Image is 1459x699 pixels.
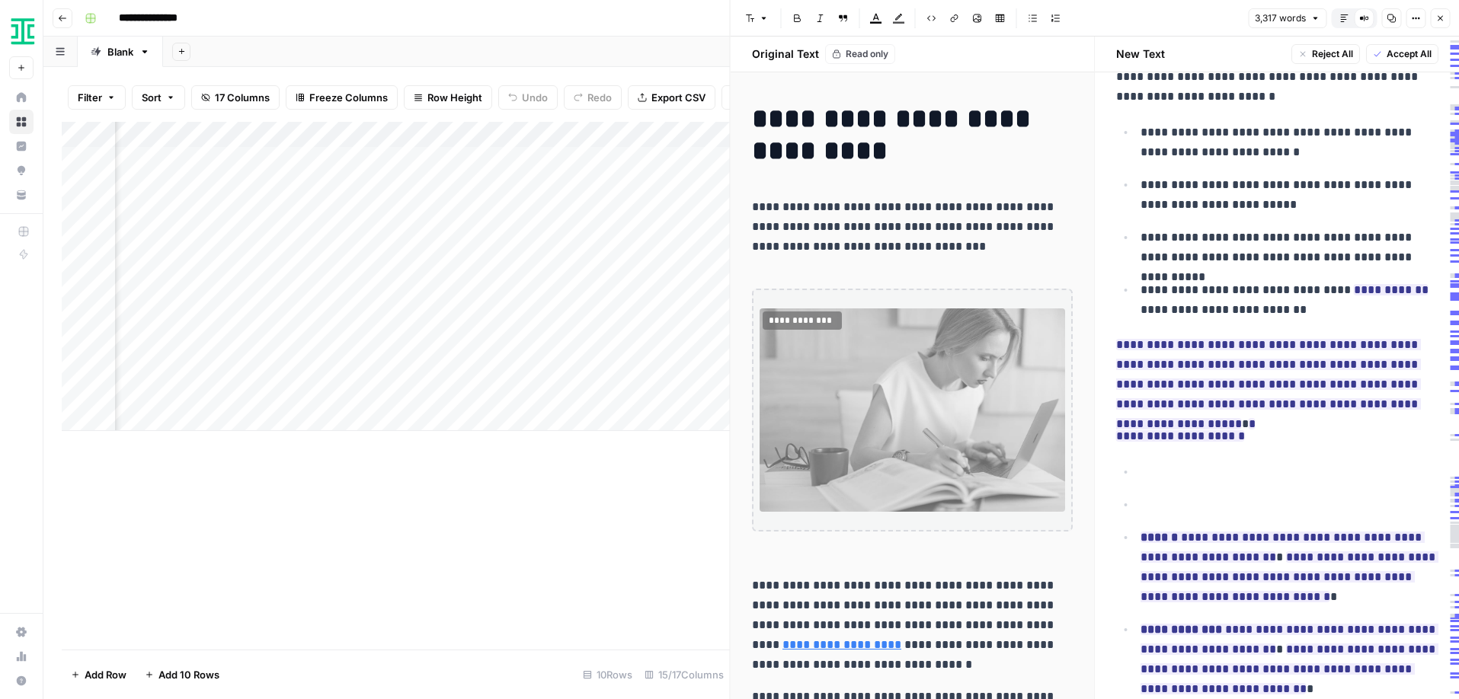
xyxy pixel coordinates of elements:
[142,90,162,105] span: Sort
[9,18,37,45] img: Ironclad Logo
[1116,46,1165,62] h2: New Text
[62,662,136,687] button: Add Row
[9,134,34,158] a: Insights
[498,85,558,110] button: Undo
[9,85,34,110] a: Home
[743,46,819,62] h2: Original Text
[427,90,482,105] span: Row Height
[9,110,34,134] a: Browse
[191,85,280,110] button: 17 Columns
[9,669,34,693] button: Help + Support
[132,85,185,110] button: Sort
[107,44,133,59] div: Blank
[1291,44,1359,64] button: Reject All
[68,85,126,110] button: Filter
[85,667,126,682] span: Add Row
[9,158,34,183] a: Opportunities
[136,662,229,687] button: Add 10 Rows
[628,85,715,110] button: Export CSV
[1311,47,1352,61] span: Reject All
[1386,47,1431,61] span: Accept All
[158,667,219,682] span: Add 10 Rows
[9,620,34,644] a: Settings
[9,644,34,669] a: Usage
[309,90,388,105] span: Freeze Columns
[522,90,548,105] span: Undo
[1248,8,1326,28] button: 3,317 words
[1255,11,1306,25] span: 3,317 words
[1365,44,1438,64] button: Accept All
[9,12,34,50] button: Workspace: Ironclad
[9,183,34,207] a: Your Data
[651,90,706,105] span: Export CSV
[587,90,612,105] span: Redo
[215,90,270,105] span: 17 Columns
[564,85,622,110] button: Redo
[404,85,492,110] button: Row Height
[577,662,638,687] div: 10 Rows
[638,662,730,687] div: 15/17 Columns
[78,37,163,67] a: Blank
[78,90,102,105] span: Filter
[846,47,888,61] span: Read only
[286,85,398,110] button: Freeze Columns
